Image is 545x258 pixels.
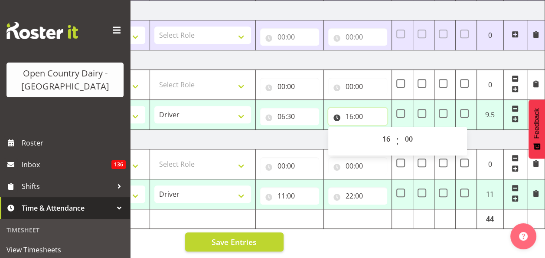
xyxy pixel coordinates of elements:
div: Timesheet [2,221,128,239]
div: Open Country Dairy - [GEOGRAPHIC_DATA] [15,67,115,93]
td: 0 [476,20,503,50]
input: Click to select... [328,78,387,95]
span: Roster [22,136,126,149]
span: View Timesheets [7,243,124,256]
button: Feedback - Show survey [529,99,545,159]
input: Click to select... [260,157,319,175]
input: Click to select... [328,108,387,125]
input: Click to select... [328,187,387,205]
button: Save Entries [185,232,284,251]
img: Rosterit website logo [7,22,78,39]
span: Inbox [22,158,111,171]
input: Click to select... [260,108,319,125]
td: 9.5 [476,100,503,130]
span: Time & Attendance [22,202,113,215]
td: 11 [476,179,503,209]
span: : [396,130,399,152]
td: 0 [476,70,503,100]
span: Save Entries [212,236,257,248]
input: Click to select... [328,157,387,175]
td: 44 [476,209,503,229]
td: 0 [476,149,503,179]
span: Feedback [533,108,541,139]
input: Click to select... [260,78,319,95]
img: help-xxl-2.png [519,232,528,241]
input: Click to select... [260,187,319,205]
span: 136 [111,160,126,169]
span: Shifts [22,180,113,193]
